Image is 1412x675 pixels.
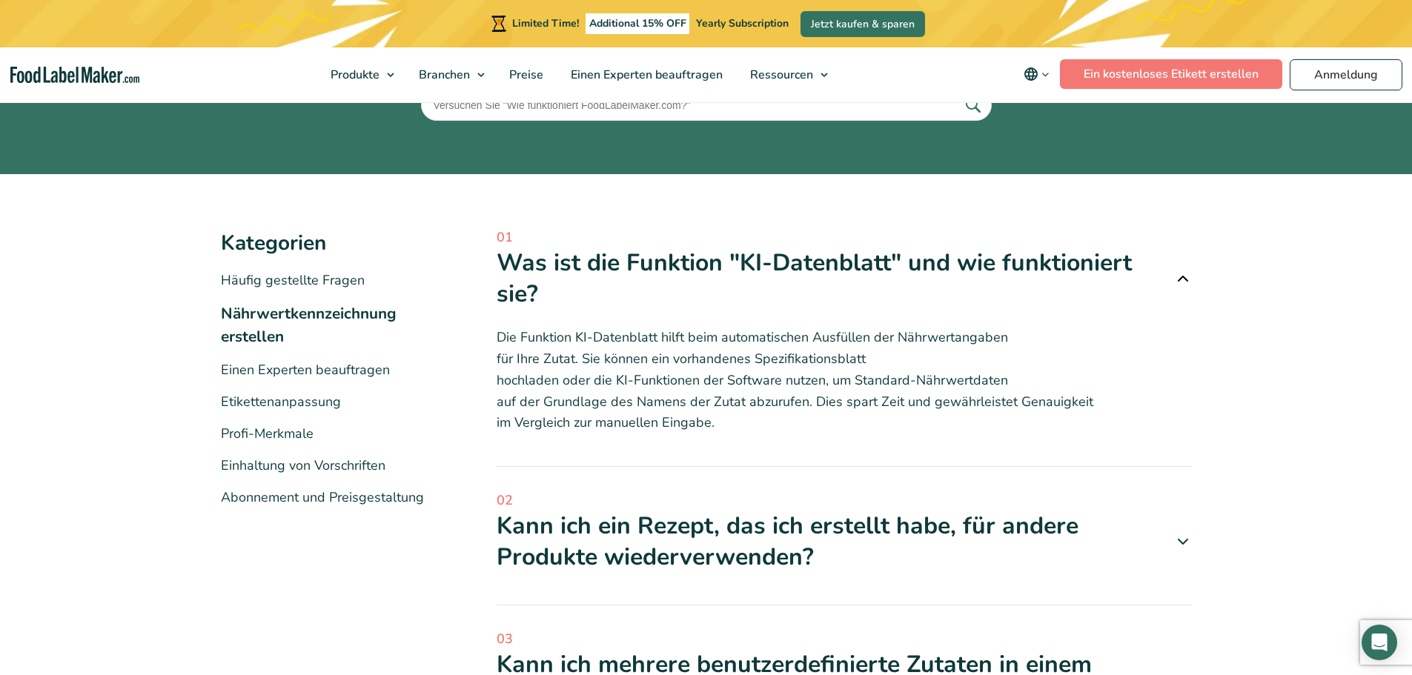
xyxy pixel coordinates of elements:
[737,47,835,102] a: Ressourcen
[405,47,492,102] a: Branchen
[414,67,471,83] span: Branchen
[746,67,815,83] span: Ressourcen
[505,67,545,83] span: Preise
[1060,59,1282,89] a: Ein kostenloses Etikett erstellen
[1362,625,1397,660] div: Open Intercom Messenger
[221,456,385,474] a: Einhaltung von Vorschriften
[497,327,1192,433] p: Die Funktion KI-Datenblatt hilft beim automatischen Ausfüllen der Nährwertangaben für Ihre Zutat....
[497,491,1192,511] span: 02
[221,271,365,289] a: Häufig gestellte Fragen
[221,227,453,259] h3: Kategorien
[557,47,733,102] a: Einen Experten beauftragen
[497,629,1192,649] span: 03
[221,361,390,379] a: Einen Experten beauftragen
[696,16,789,30] span: Yearly Subscription
[497,227,1192,309] a: 01 Was ist die Funktion "KI-Datenblatt" und wie funktioniert sie?
[497,227,1192,247] span: 01
[497,247,1192,309] div: Was ist die Funktion "KI-Datenblatt" und wie funktioniert sie?
[801,11,925,37] a: Jetzt kaufen & sparen
[326,67,381,83] span: Produkte
[512,16,579,30] span: Limited Time!
[586,13,690,34] span: Additional 15% OFF
[221,302,453,348] li: Nährwertkennzeichnung erstellen
[421,90,992,121] input: Versuchen Sie "Wie funktioniert FoodLabelMaker.com?"
[317,47,402,102] a: Produkte
[221,393,341,410] a: Etikettenanpassung
[566,67,724,83] span: Einen Experten beauftragen
[221,425,314,442] a: Profi-Merkmale
[496,47,554,102] a: Preise
[1290,59,1402,90] a: Anmeldung
[497,511,1192,572] div: Kann ich ein Rezept, das ich erstellt habe, für andere Produkte wiederverwenden?
[221,488,424,506] a: Abonnement und Preisgestaltung
[497,491,1192,572] a: 02 Kann ich ein Rezept, das ich erstellt habe, für andere Produkte wiederverwenden?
